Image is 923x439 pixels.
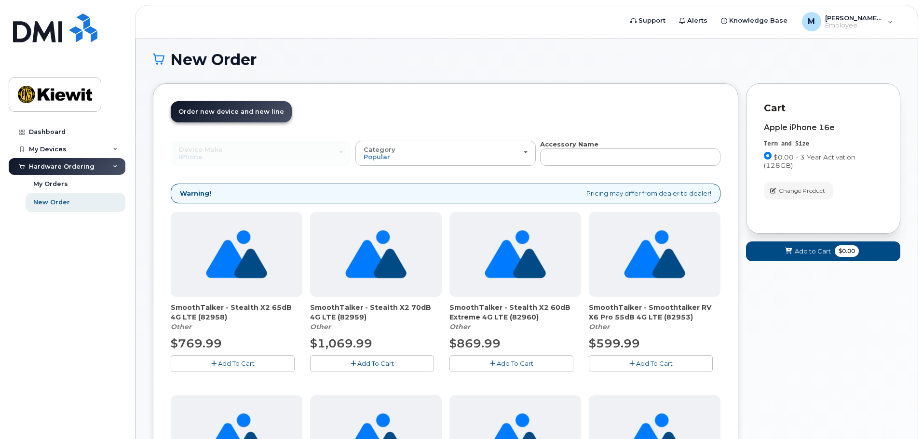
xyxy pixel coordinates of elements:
[589,322,610,331] em: Other
[825,14,883,22] span: [PERSON_NAME].Park
[310,355,434,372] button: Add To Cart
[485,212,546,297] img: no_image_found-2caef05468ed5679b831cfe6fc140e25e0c280774317ffc20a367ab7fd17291e.png
[835,245,859,257] span: $0.00
[355,141,536,166] button: Category Popular
[672,11,714,30] a: Alerts
[449,322,470,331] em: Other
[153,51,900,68] h1: New Order
[746,241,900,261] button: Add to Cart $0.00
[449,303,581,332] div: SmoothTalker - Stealth X2 60dB Extreme 4G LTE (82960)
[795,247,831,256] span: Add to Cart
[795,12,900,31] div: Matthew.Park
[218,359,255,367] span: Add To Cart
[714,11,794,30] a: Knowledge Base
[171,303,302,332] div: SmoothTalker - Stealth X2 65dB 4G LTE (82958)
[825,22,883,29] span: Employee
[589,303,720,322] span: SmoothTalker - Smoothtalker RV X6 Pro 55dB 4G LTE (82953)
[764,153,855,169] span: $0.00 - 3 Year Activation (128GB)
[764,123,882,132] div: Apple iPhone 16e
[449,303,581,322] span: SmoothTalker - Stealth X2 60dB Extreme 4G LTE (82960)
[764,182,833,199] button: Change Product
[364,153,390,160] span: Popular
[589,336,640,350] span: $599.99
[764,152,772,160] input: $0.00 - 3 Year Activation (128GB)
[779,186,825,195] span: Change Product
[310,303,442,322] span: SmoothTalker - Stealth X2 70dB 4G LTE (82959)
[624,212,685,297] img: no_image_found-2caef05468ed5679b831cfe6fc140e25e0c280774317ffc20a367ab7fd17291e.png
[171,336,222,350] span: $769.99
[206,212,267,297] img: no_image_found-2caef05468ed5679b831cfe6fc140e25e0c280774317ffc20a367ab7fd17291e.png
[310,322,331,331] em: Other
[638,16,665,26] span: Support
[345,212,407,297] img: no_image_found-2caef05468ed5679b831cfe6fc140e25e0c280774317ffc20a367ab7fd17291e.png
[881,397,916,432] iframe: Messenger Launcher
[449,336,501,350] span: $869.99
[624,11,672,30] a: Support
[357,359,394,367] span: Add To Cart
[764,140,882,148] div: Term and Size
[171,303,302,322] span: SmoothTalker - Stealth X2 65dB 4G LTE (82958)
[687,16,707,26] span: Alerts
[171,184,720,203] div: Pricing may differ from dealer to dealer!
[589,355,713,372] button: Add To Cart
[310,303,442,332] div: SmoothTalker - Stealth X2 70dB 4G LTE (82959)
[178,108,284,115] span: Order new device and new line
[449,355,573,372] button: Add To Cart
[180,189,211,198] strong: Warning!
[171,355,295,372] button: Add To Cart
[310,336,372,350] span: $1,069.99
[540,140,598,148] strong: Accessory Name
[729,16,787,26] span: Knowledge Base
[808,16,815,27] span: M
[171,322,191,331] em: Other
[764,101,882,115] p: Cart
[364,146,395,153] span: Category
[497,359,533,367] span: Add To Cart
[589,303,720,332] div: SmoothTalker - Smoothtalker RV X6 Pro 55dB 4G LTE (82953)
[636,359,673,367] span: Add To Cart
